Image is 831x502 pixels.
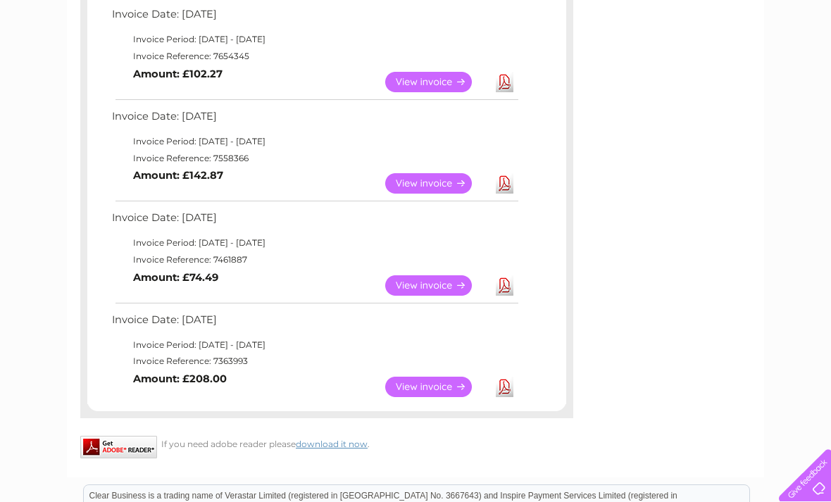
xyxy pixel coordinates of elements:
[133,271,218,284] b: Amount: £74.49
[496,275,513,296] a: Download
[385,275,489,296] a: View
[108,251,520,268] td: Invoice Reference: 7461887
[385,173,489,194] a: View
[80,436,573,449] div: If you need adobe reader please .
[108,150,520,167] td: Invoice Reference: 7558366
[658,60,700,70] a: Telecoms
[385,72,489,92] a: View
[133,68,223,80] b: Amount: £102.27
[737,60,772,70] a: Contact
[496,173,513,194] a: Download
[133,372,227,385] b: Amount: £208.00
[583,60,610,70] a: Water
[108,5,520,31] td: Invoice Date: [DATE]
[108,48,520,65] td: Invoice Reference: 7654345
[385,377,489,397] a: View
[566,7,663,25] a: 0333 014 3131
[496,72,513,92] a: Download
[108,133,520,150] td: Invoice Period: [DATE] - [DATE]
[108,353,520,370] td: Invoice Reference: 7363993
[496,377,513,397] a: Download
[108,31,520,48] td: Invoice Period: [DATE] - [DATE]
[84,8,749,68] div: Clear Business is a trading name of Verastar Limited (registered in [GEOGRAPHIC_DATA] No. 3667643...
[108,310,520,337] td: Invoice Date: [DATE]
[108,107,520,133] td: Invoice Date: [DATE]
[108,337,520,353] td: Invoice Period: [DATE] - [DATE]
[785,60,818,70] a: Log out
[108,234,520,251] td: Invoice Period: [DATE] - [DATE]
[296,439,368,449] a: download it now
[708,60,729,70] a: Blog
[133,169,223,182] b: Amount: £142.87
[618,60,649,70] a: Energy
[29,37,101,80] img: logo.png
[108,208,520,234] td: Invoice Date: [DATE]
